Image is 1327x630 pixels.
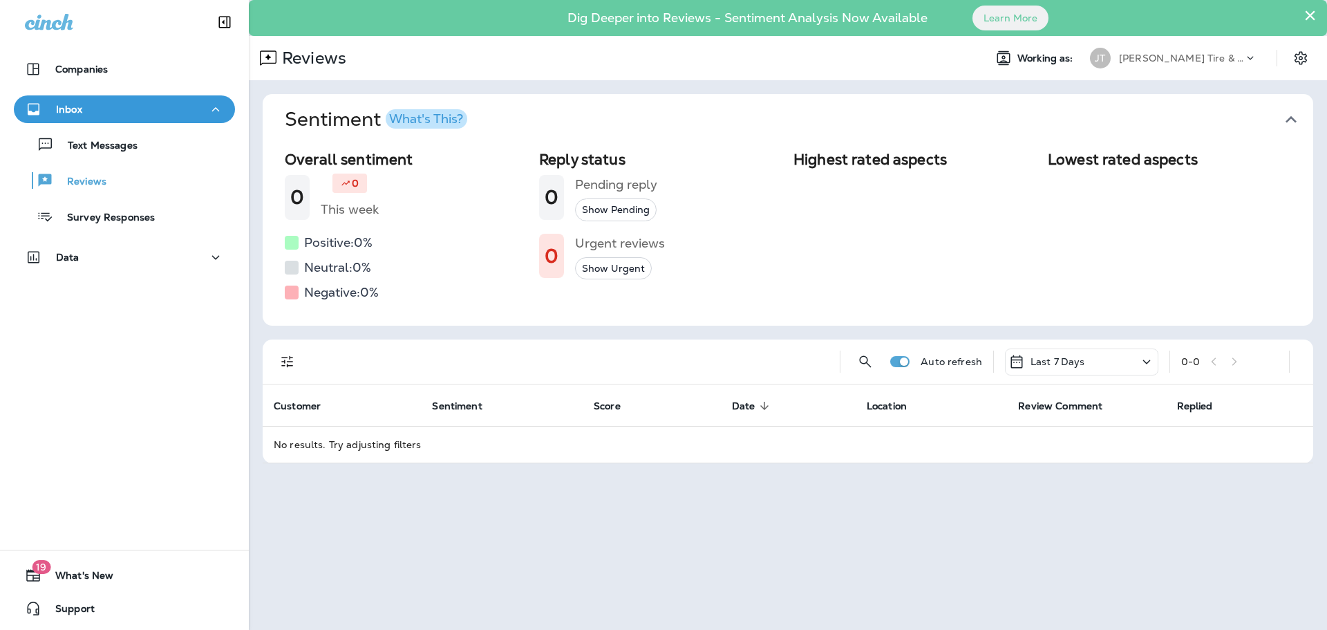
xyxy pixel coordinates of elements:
h5: Neutral: 0 % [304,257,371,279]
span: Score [594,400,639,412]
h1: 0 [545,245,558,268]
p: Text Messages [54,140,138,153]
span: Customer [274,400,339,412]
p: [PERSON_NAME] Tire & Auto [1119,53,1243,64]
button: Settings [1288,46,1313,71]
p: Inbox [56,104,82,115]
button: Show Pending [575,198,657,221]
span: 19 [32,560,50,574]
div: JT [1090,48,1111,68]
button: Text Messages [14,130,235,159]
h5: Urgent reviews [575,232,665,254]
button: Survey Responses [14,202,235,231]
span: Sentiment [432,400,482,412]
span: Sentiment [432,400,500,412]
button: Support [14,595,235,622]
span: Location [867,400,925,412]
button: Search Reviews [851,348,879,376]
h2: Lowest rated aspects [1048,151,1291,168]
h1: 0 [290,186,304,209]
div: 0 - 0 [1181,356,1200,367]
span: Replied [1177,400,1231,412]
button: What's This? [386,109,467,129]
h5: Negative: 0 % [304,281,379,304]
span: Replied [1177,400,1213,412]
span: Working as: [1017,53,1076,64]
span: Customer [274,400,321,412]
div: SentimentWhat's This? [263,145,1313,326]
button: Data [14,243,235,271]
p: Last 7 Days [1030,356,1085,367]
span: Date [732,400,755,412]
h5: This week [321,198,379,221]
button: 19What's New [14,562,235,589]
p: Data [56,252,79,263]
h2: Overall sentiment [285,151,528,168]
span: Support [41,603,95,620]
p: Dig Deeper into Reviews - Sentiment Analysis Now Available [527,16,968,20]
button: Reviews [14,166,235,195]
button: Filters [274,348,301,376]
span: Review Comment [1018,400,1120,412]
div: What's This? [389,113,463,125]
h5: Pending reply [575,174,657,196]
button: Show Urgent [575,257,652,280]
p: Reviews [53,176,106,189]
h1: Sentiment [285,108,467,131]
td: No results. Try adjusting filters [263,426,1313,463]
h2: Reply status [539,151,782,168]
span: Score [594,400,621,412]
span: Location [867,400,907,412]
button: SentimentWhat's This? [274,94,1324,145]
p: 0 [352,176,359,190]
span: Review Comment [1018,400,1102,412]
button: Learn More [972,6,1048,30]
p: Auto refresh [921,356,982,367]
h5: Positive: 0 % [304,232,373,254]
p: Companies [55,64,108,75]
button: Collapse Sidebar [205,8,244,36]
h2: Highest rated aspects [793,151,1037,168]
button: Close [1304,4,1317,26]
span: What's New [41,570,113,586]
button: Inbox [14,95,235,123]
span: Date [732,400,773,412]
p: Reviews [276,48,346,68]
p: Survey Responses [53,212,155,225]
h1: 0 [545,186,558,209]
button: Companies [14,55,235,83]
